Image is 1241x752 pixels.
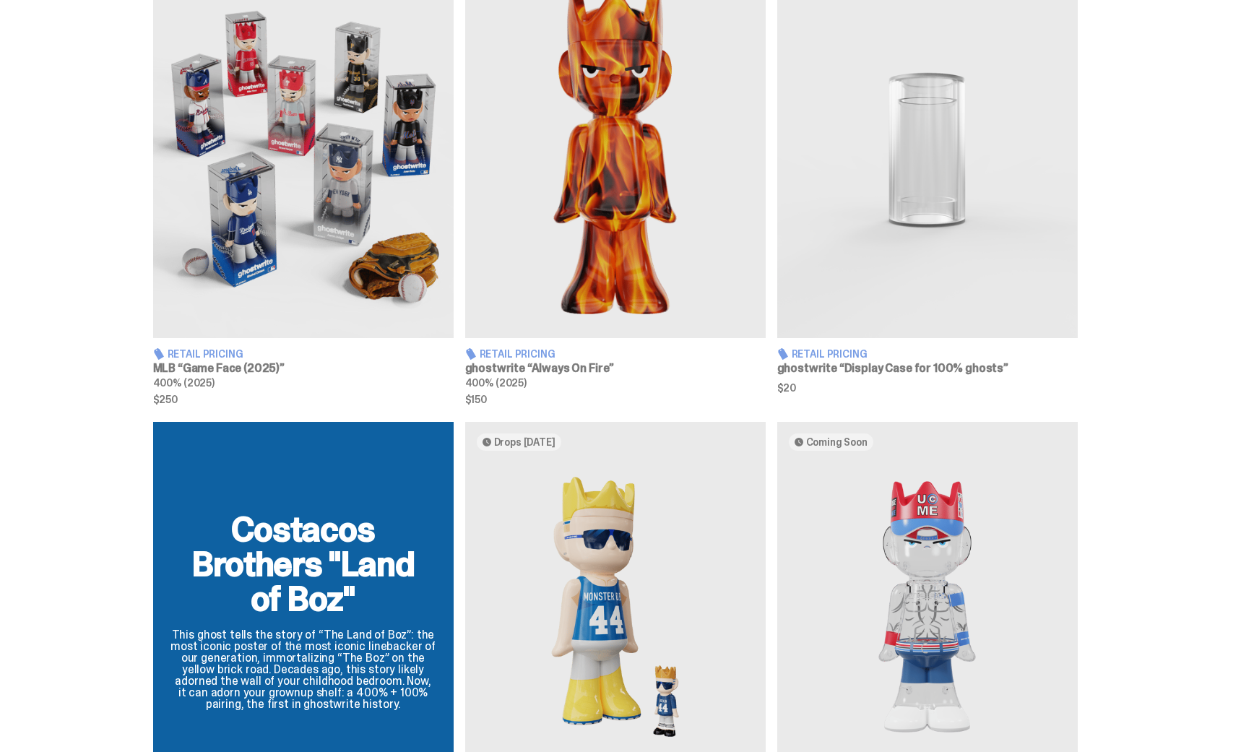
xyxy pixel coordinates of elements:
[792,349,868,359] span: Retail Pricing
[153,363,454,374] h3: MLB “Game Face (2025)”
[170,512,436,616] h2: Costacos Brothers "Land of Boz"
[777,383,1078,393] span: $20
[465,363,766,374] h3: ghostwrite “Always On Fire”
[480,349,555,359] span: Retail Pricing
[477,462,754,751] img: Land of Boz
[465,394,766,405] span: $150
[168,349,243,359] span: Retail Pricing
[153,376,215,389] span: 400% (2025)
[465,376,527,389] span: 400% (2025)
[494,436,555,448] span: Drops [DATE]
[789,462,1066,751] img: You Can't See Me
[806,436,868,448] span: Coming Soon
[170,629,436,710] p: This ghost tells the story of “The Land of Boz”: the most iconic poster of the most iconic lineba...
[777,363,1078,374] h3: ghostwrite “Display Case for 100% ghosts”
[153,394,454,405] span: $250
